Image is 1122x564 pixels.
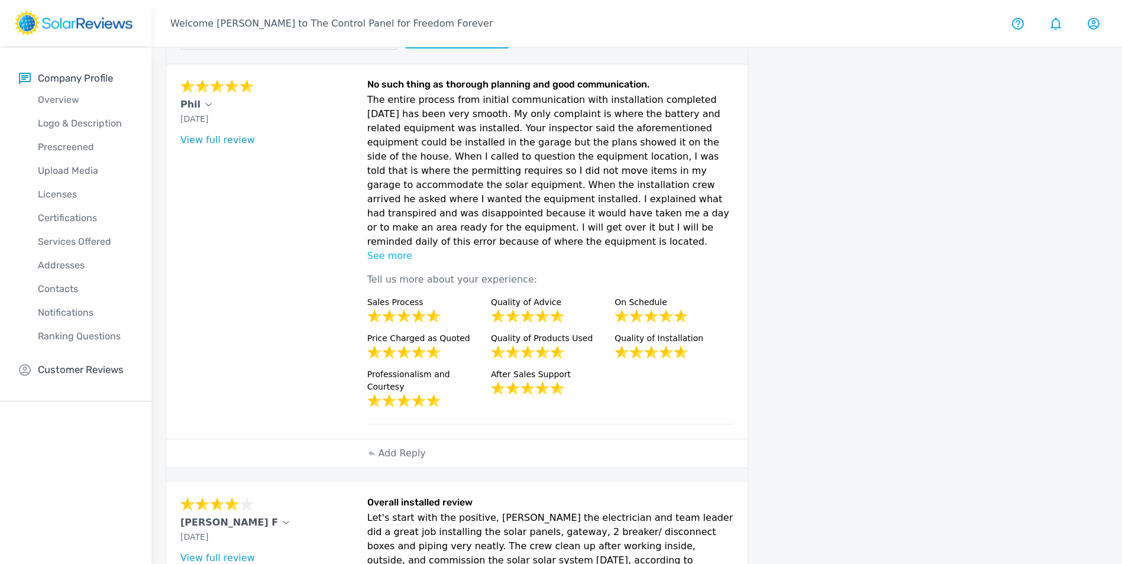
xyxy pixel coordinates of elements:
[19,164,151,178] p: Upload Media
[180,114,208,124] span: [DATE]
[491,368,610,381] p: After Sales Support
[378,446,425,461] p: Add Reply
[19,183,151,206] a: Licenses
[367,263,734,296] p: Tell us more about your experience:
[38,362,124,377] p: Customer Reviews
[38,71,113,86] p: Company Profile
[180,134,255,145] a: View full review
[19,306,151,320] p: Notifications
[19,211,151,225] p: Certifications
[367,79,734,93] h6: No such thing as thorough planning and good communication.
[19,112,151,135] a: Logo & Description
[180,98,201,112] p: Phil
[180,516,278,530] p: [PERSON_NAME] F
[615,296,733,309] p: On Schedule
[367,296,486,309] p: Sales Process
[19,93,151,107] p: Overview
[367,332,486,345] p: Price Charged as Quoted
[491,296,610,309] p: Quality of Advice
[19,235,151,249] p: Services Offered
[491,332,610,345] p: Quality of Products Used
[19,301,151,325] a: Notifications
[367,368,486,393] p: Professionalism and Courtesy
[19,258,151,273] p: Addresses
[170,17,493,31] p: Welcome [PERSON_NAME] to The Control Panel for Freedom Forever
[180,532,208,542] span: [DATE]
[19,206,151,230] a: Certifications
[19,254,151,277] a: Addresses
[19,325,151,348] a: Ranking Questions
[19,116,151,131] p: Logo & Description
[19,187,151,202] p: Licenses
[367,497,734,511] h6: Overall installed review
[180,552,255,563] a: View full review
[19,88,151,112] a: Overview
[19,140,151,154] p: Prescreened
[19,135,151,159] a: Prescreened
[19,282,151,296] p: Contacts
[19,329,151,343] p: Ranking Questions
[19,230,151,254] a: Services Offered
[367,93,734,249] p: The entire process from initial communication with installation completed [DATE] has been very sm...
[19,159,151,183] a: Upload Media
[367,249,734,263] p: See more
[615,332,733,345] p: Quality of Installation
[19,277,151,301] a: Contacts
